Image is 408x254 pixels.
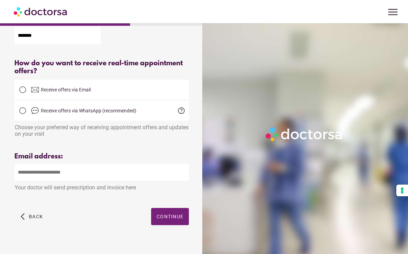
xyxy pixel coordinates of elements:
div: Your doctor will send prescription and invoice here [14,181,189,191]
span: help [177,107,185,115]
button: Continue [151,208,189,225]
img: chat [31,107,39,115]
div: Email address: [14,153,189,161]
div: Choose your preferred way of receiving appointment offers and updates on your visit [14,121,189,137]
span: Receive offers via WhatsApp (recommended) [41,108,136,113]
span: Back [29,214,43,219]
img: Doctorsa.com [14,4,68,19]
span: menu [386,5,399,19]
img: email [31,86,39,94]
button: arrow_back_ios Back [18,208,46,225]
div: How do you want to receive real-time appointment offers? [14,59,189,75]
span: Continue [157,214,183,219]
span: Receive offers via Email [41,87,91,92]
img: Logo-Doctorsa-trans-White-partial-flat.png [263,125,345,143]
button: Your consent preferences for tracking technologies [396,185,408,196]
